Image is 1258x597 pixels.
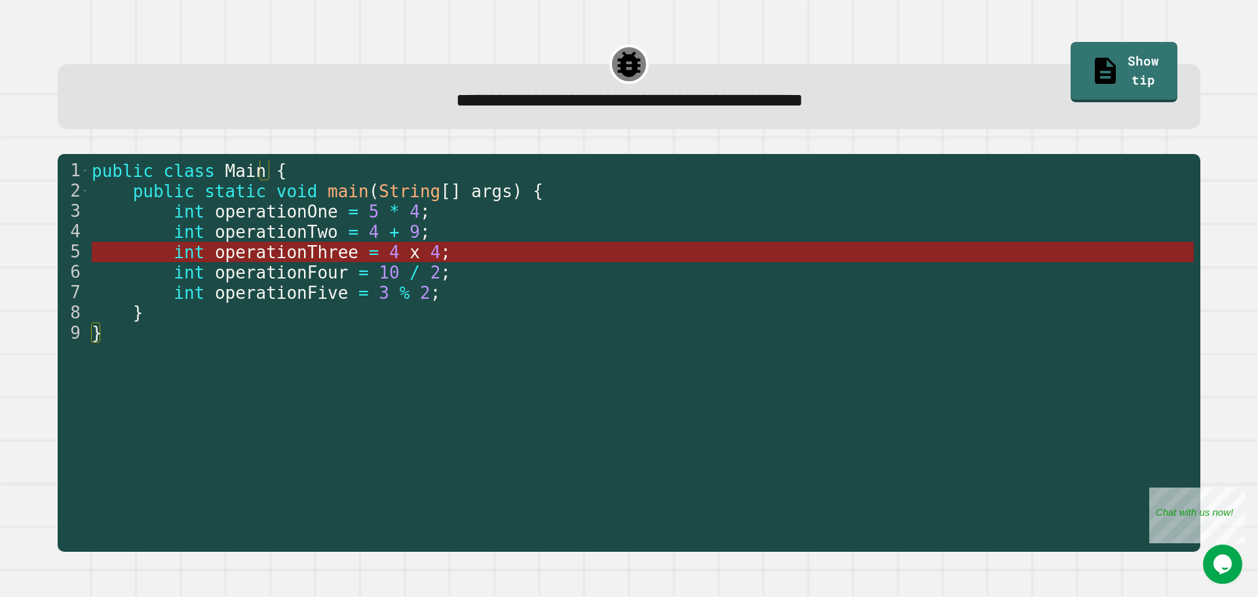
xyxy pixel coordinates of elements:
[368,242,379,262] span: =
[58,323,89,343] div: 9
[58,161,89,181] div: 1
[410,242,420,262] span: x
[174,242,204,262] span: int
[358,283,369,303] span: =
[58,303,89,323] div: 8
[1071,42,1177,102] a: Show tip
[174,222,204,242] span: int
[379,182,440,201] span: String
[58,181,89,201] div: 2
[214,263,348,282] span: operationFour
[214,283,348,303] span: operationFive
[430,242,440,262] span: 4
[58,221,89,242] div: 4
[1149,488,1245,543] iframe: chat widget
[399,283,410,303] span: %
[214,242,358,262] span: operationThree
[204,182,266,201] span: static
[348,202,358,221] span: =
[225,161,266,181] span: Main
[276,182,317,201] span: void
[410,263,420,282] span: /
[348,222,358,242] span: =
[410,202,420,221] span: 4
[174,263,204,282] span: int
[214,202,337,221] span: operationOne
[389,242,400,262] span: 4
[430,263,440,282] span: 2
[368,202,379,221] span: 5
[81,161,88,181] span: Toggle code folding, rows 1 through 9
[58,201,89,221] div: 3
[163,161,214,181] span: class
[132,182,194,201] span: public
[379,283,389,303] span: 3
[174,283,204,303] span: int
[81,181,88,201] span: Toggle code folding, rows 2 through 8
[358,263,369,282] span: =
[92,161,153,181] span: public
[174,202,204,221] span: int
[471,182,512,201] span: args
[389,222,400,242] span: +
[368,222,379,242] span: 4
[214,222,337,242] span: operationTwo
[58,282,89,303] div: 7
[1203,545,1245,584] iframe: chat widget
[58,242,89,262] div: 5
[410,222,420,242] span: 9
[58,262,89,282] div: 6
[379,263,399,282] span: 10
[420,283,430,303] span: 2
[328,182,369,201] span: main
